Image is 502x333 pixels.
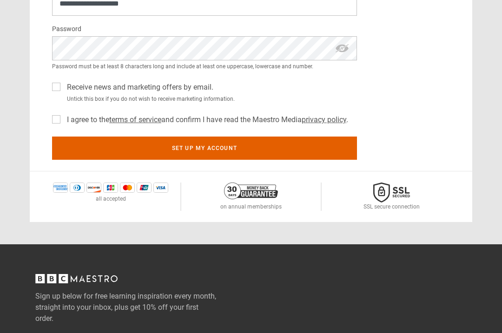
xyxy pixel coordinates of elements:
[52,137,357,160] button: Set up my account
[103,183,118,193] img: jcb
[363,202,420,211] p: SSL secure connection
[63,82,213,93] label: Receive news and marketing offers by email.
[70,183,85,193] img: diners
[335,36,350,60] span: hide password
[153,183,168,193] img: visa
[220,202,282,211] p: on annual memberships
[137,183,152,193] img: unionpay
[63,95,357,103] small: Untick this box if you do not wish to receive marketing information.
[86,183,101,193] img: discover
[224,183,278,199] img: 30-day-money-back-guarantee-c866a5dd536ff72a469b.png
[63,114,348,125] label: I agree to the and confirm I have read the Maestro Media .
[35,291,240,324] label: Sign up below for free learning inspiration every month, straight into your inbox, plus get 10% o...
[302,115,346,124] a: privacy policy
[53,183,68,193] img: amex
[120,183,135,193] img: mastercard
[109,115,161,124] a: terms of service
[96,195,126,203] p: all accepted
[52,62,357,71] small: Password must be at least 8 characters long and include at least one uppercase, lowercase and num...
[35,274,118,283] svg: BBC Maestro, back to top
[35,278,118,287] a: BBC Maestro, back to top
[52,24,81,35] label: Password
